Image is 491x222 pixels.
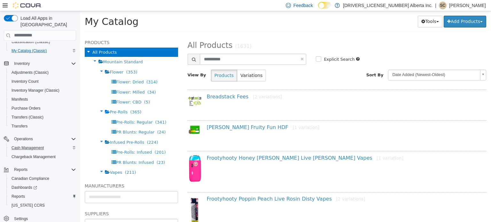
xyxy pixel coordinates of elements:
[9,144,46,152] a: Cash Management
[293,2,313,9] span: Feedback
[6,95,79,104] button: Manifests
[12,97,28,102] span: Manifests
[36,119,74,123] span: PR Blunts: Regular
[12,135,76,143] span: Operations
[155,32,172,38] small: (1631)
[18,15,76,28] span: Load All Apps in [GEOGRAPHIC_DATA]
[435,2,436,9] p: |
[9,69,76,76] span: Adjustments (Classic)
[108,83,122,97] img: 150
[6,86,79,95] button: Inventory Manager (Classic)
[108,113,122,124] img: 150
[5,171,98,179] h5: Manufacturers
[12,79,39,84] span: Inventory Count
[439,2,447,9] div: Shelley Crossman
[12,60,32,67] button: Inventory
[12,145,44,150] span: Cash Management
[9,113,46,121] a: Transfers (Classic)
[9,96,76,103] span: Manifests
[1,59,79,68] button: Inventory
[12,106,41,111] span: Purchase Orders
[12,124,27,129] span: Transfers
[108,144,122,171] img: 150
[6,104,79,113] button: Purchase Orders
[108,30,153,39] span: All Products
[6,143,79,152] button: Cash Management
[9,153,76,161] span: Chargeback Management
[64,88,70,93] span: (5)
[6,113,79,122] button: Transfers (Classic)
[256,185,285,190] small: [2 variations]
[66,68,78,73] span: (314)
[297,144,323,149] small: [1 variation]
[14,216,28,221] span: Settings
[46,58,58,63] span: (353)
[12,166,76,173] span: Reports
[12,48,47,53] span: My Catalog (Classic)
[36,68,64,73] span: Flower: Dried
[12,60,76,67] span: Inventory
[14,61,30,66] span: Inventory
[6,68,79,77] button: Adjustments (Classic)
[9,193,27,200] a: Reports
[127,185,285,191] a: Frootyhooty Poppin Peach Live Rosin Disty Vapes[2 variations]
[36,139,72,143] span: Pre-Rolls: Infused
[5,27,98,35] h5: Products
[6,152,79,161] button: Chargeback Management
[13,2,42,9] img: Cova
[308,58,406,69] a: Date Added (Newest-Oldest)
[6,174,79,183] button: Canadian Compliance
[343,2,433,9] p: [DRIVERS_LICENSE_NUMBER] Alberta Inc.
[173,83,202,88] small: [2 variations]
[23,48,63,53] span: Mountain Standard
[9,153,58,161] a: Chargeback Management
[449,2,486,9] p: [PERSON_NAME]
[213,114,239,119] small: [1 variation]
[9,87,62,94] a: Inventory Manager (Classic)
[6,201,79,210] button: [US_STATE] CCRS
[318,2,331,9] input: Dark Mode
[5,5,58,16] span: My Catalog
[12,135,35,143] button: Operations
[9,96,30,103] a: Manifests
[12,154,56,159] span: Chargeback Management
[440,2,446,9] span: SC
[36,109,73,113] span: Pre-Rolls: Regular
[9,122,76,130] span: Transfers
[9,47,76,55] span: My Catalog (Classic)
[45,159,56,164] span: (211)
[1,134,79,143] button: Operations
[14,167,27,172] span: Reports
[9,78,41,85] a: Inventory Count
[131,58,157,70] button: Products
[9,184,76,191] span: Dashboards
[67,129,78,134] span: (224)
[286,61,304,66] span: Sort By
[75,109,87,113] span: (341)
[308,59,398,69] span: Date Added (Newest-Oldest)
[30,58,43,63] span: Flower
[242,45,275,51] label: Explicit Search
[127,82,202,88] a: Breadstack Fees[2 variations]
[12,70,49,75] span: Adjustments (Classic)
[36,79,65,83] span: Flower: Milled
[6,122,79,131] button: Transfers
[6,46,79,55] button: My Catalog (Classic)
[9,38,76,46] span: Classification (Classic)
[36,88,61,93] span: Flower: CBD
[36,149,74,154] span: PR Blunts: Infused
[9,184,40,191] a: Dashboards
[9,202,76,209] span: Washington CCRS
[1,165,79,174] button: Reports
[5,199,98,206] h5: Suppliers
[14,136,33,142] span: Operations
[30,129,64,134] span: Infused Pre-Rolls
[9,87,76,94] span: Inventory Manager (Classic)
[9,202,47,209] a: [US_STATE] CCRS
[6,192,79,201] button: Reports
[127,113,240,119] a: [PERSON_NAME] Fruity Fun HDF[1 variation]
[6,183,79,192] a: Dashboards
[9,193,76,200] span: Reports
[9,47,50,55] a: My Catalog (Classic)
